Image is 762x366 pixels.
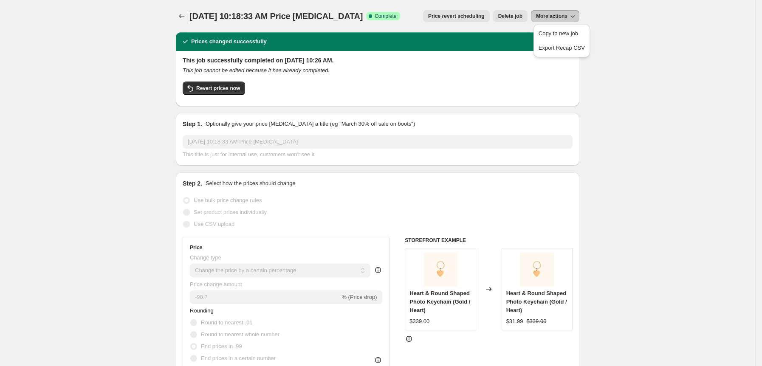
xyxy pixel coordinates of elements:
[423,10,490,22] button: Price revert scheduling
[206,120,415,128] p: Optionally give your price [MEDICAL_DATA] a title (eg "March 30% off sale on boots")
[183,135,573,149] input: 30% off holiday sale
[201,319,252,326] span: Round to nearest .01
[498,13,522,20] span: Delete job
[183,120,202,128] h2: Step 1.
[201,355,276,361] span: End prices in a certain number
[506,317,523,326] div: $31.99
[520,253,554,287] img: 231-productimage-gold_aeabf5e6-9457-4098-9f26-0f429b8e9e2c_80x.jpg
[190,281,242,287] span: Price change amount
[539,30,578,37] span: Copy to new job
[374,266,382,274] div: help
[531,10,579,22] button: More actions
[183,151,314,158] span: This title is just for internal use, customers won't see it
[194,221,234,227] span: Use CSV upload
[341,294,377,300] span: % (Price drop)
[405,237,573,244] h6: STOREFRONT EXAMPLE
[176,10,188,22] button: Price change jobs
[409,290,470,313] span: Heart & Round Shaped Photo Keychain (Gold / Heart)
[423,253,457,287] img: 231-productimage-gold_aeabf5e6-9457-4098-9f26-0f429b8e9e2c_80x.jpg
[183,56,573,65] h2: This job successfully completed on [DATE] 10:26 AM.
[183,82,245,95] button: Revert prices now
[190,307,214,314] span: Rounding
[189,11,363,21] span: [DATE] 10:18:33 AM Price [MEDICAL_DATA]
[190,290,340,304] input: -15
[183,179,202,188] h2: Step 2.
[539,45,585,51] span: Export Recap CSV
[196,85,240,92] span: Revert prices now
[201,343,242,349] span: End prices in .99
[536,13,567,20] span: More actions
[190,244,202,251] h3: Price
[536,27,587,40] button: Copy to new job
[206,179,296,188] p: Select how the prices should change
[536,41,587,55] button: Export Recap CSV
[194,197,262,203] span: Use bulk price change rules
[375,13,396,20] span: Complete
[526,317,546,326] strike: $339.00
[194,209,267,215] span: Set product prices individually
[191,37,267,46] h2: Prices changed successfully
[428,13,485,20] span: Price revert scheduling
[506,290,567,313] span: Heart & Round Shaped Photo Keychain (Gold / Heart)
[183,67,330,73] i: This job cannot be edited because it has already completed.
[493,10,528,22] button: Delete job
[201,331,279,338] span: Round to nearest whole number
[190,254,221,261] span: Change type
[409,317,429,326] div: $339.00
